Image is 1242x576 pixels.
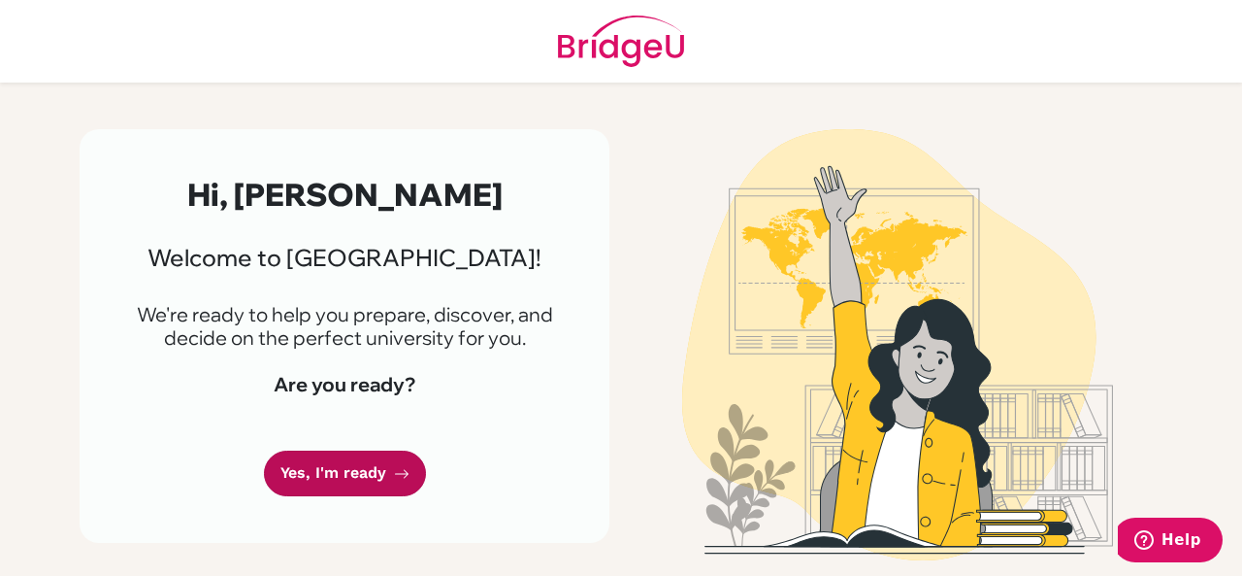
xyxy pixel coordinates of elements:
h4: Are you ready? [126,373,563,396]
iframe: Opens a widget where you can find more information [1118,518,1223,566]
a: Yes, I'm ready [264,451,426,496]
h2: Hi, [PERSON_NAME] [126,176,563,213]
h3: Welcome to [GEOGRAPHIC_DATA]! [126,244,563,272]
p: We're ready to help you prepare, discover, and decide on the perfect university for you. [126,303,563,350]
